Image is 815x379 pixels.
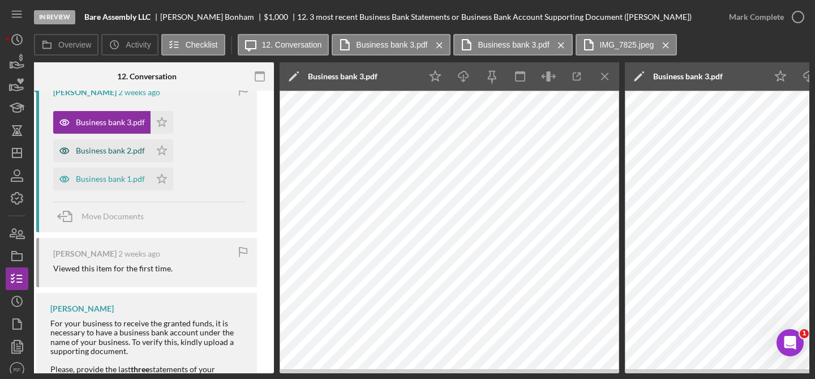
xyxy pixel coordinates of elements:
[131,364,149,374] strong: three
[777,329,804,356] iframe: Intercom live chat
[34,10,75,24] div: In Review
[653,72,723,81] div: Business bank 3.pdf
[729,6,784,28] div: Mark Complete
[356,40,427,49] label: Business bank 3.pdf
[53,249,117,258] div: [PERSON_NAME]
[161,34,225,56] button: Checklist
[264,12,288,22] span: $1,000
[53,202,155,231] button: Move Documents
[453,34,572,56] button: Business bank 3.pdf
[76,146,145,155] div: Business bank 2.pdf
[238,34,329,56] button: 12. Conversation
[53,264,173,273] div: Viewed this item for the first time.
[101,34,158,56] button: Activity
[53,168,173,190] button: Business bank 1.pdf
[600,40,654,49] label: IMG_7825.jpeg
[117,72,177,81] div: 12. Conversation
[76,174,145,184] div: Business bank 1.pdf
[800,329,809,338] span: 1
[262,40,322,49] label: 12. Conversation
[76,118,145,127] div: Business bank 3.pdf
[160,12,264,22] div: [PERSON_NAME] Bonham
[118,88,160,97] time: 2025-09-10 20:40
[332,34,451,56] button: Business bank 3.pdf
[81,211,144,221] span: Move Documents
[50,319,246,355] div: For your business to receive the granted funds, it is necessary to have a business bank account u...
[53,139,173,162] button: Business bank 2.pdf
[34,34,98,56] button: Overview
[84,12,151,22] b: Bare Assembly LLC
[118,249,160,258] time: 2025-09-10 20:39
[718,6,809,28] button: Mark Complete
[308,72,378,81] div: Business bank 3.pdf
[478,40,549,49] label: Business bank 3.pdf
[297,12,692,22] div: 12. 3 most recent Business Bank Statements or Business Bank Account Supporting Document ([PERSON_...
[53,111,173,134] button: Business bank 3.pdf
[50,304,114,313] div: [PERSON_NAME]
[53,88,117,97] div: [PERSON_NAME]
[126,40,151,49] label: Activity
[576,34,677,56] button: IMG_7825.jpeg
[186,40,218,49] label: Checklist
[58,40,91,49] label: Overview
[14,367,21,373] text: RF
